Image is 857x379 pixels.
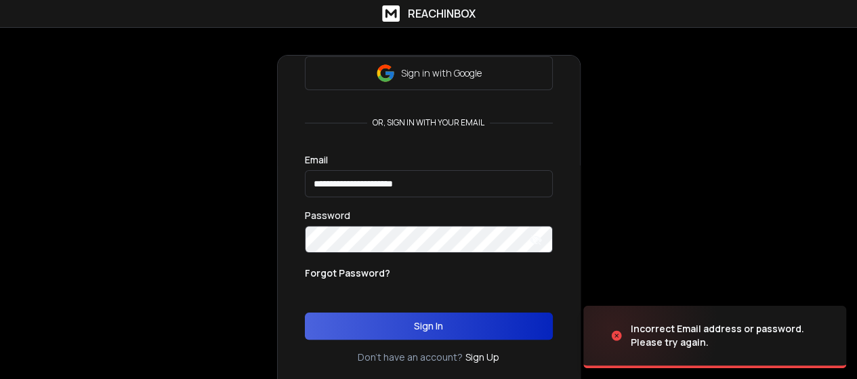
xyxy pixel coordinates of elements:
[465,351,499,364] a: Sign Up
[305,56,553,90] button: Sign in with Google
[382,5,476,22] a: ReachInbox
[358,351,463,364] p: Don't have an account?
[583,299,719,372] img: image
[305,313,553,340] button: Sign In
[631,322,830,349] div: Incorrect Email address or password. Please try again.
[305,155,328,165] label: Email
[305,266,390,280] p: Forgot Password?
[408,5,476,22] h1: ReachInbox
[401,66,482,80] p: Sign in with Google
[367,117,490,128] p: or, sign in with your email
[305,211,350,220] label: Password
